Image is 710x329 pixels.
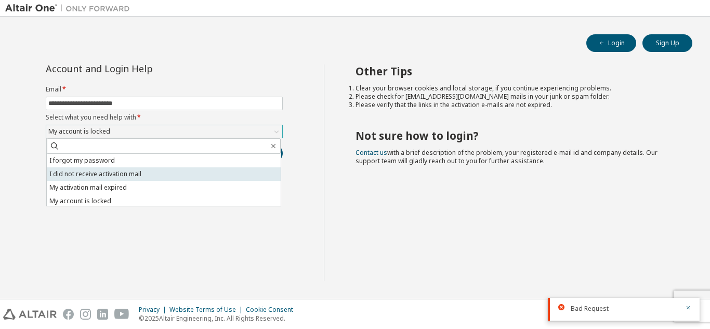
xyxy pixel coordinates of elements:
[356,64,674,78] h2: Other Tips
[47,154,281,167] li: I forgot my password
[356,148,387,157] a: Contact us
[356,129,674,142] h2: Not sure how to login?
[642,34,692,52] button: Sign Up
[571,305,609,313] span: Bad Request
[46,64,235,73] div: Account and Login Help
[5,3,135,14] img: Altair One
[3,309,57,320] img: altair_logo.svg
[139,306,169,314] div: Privacy
[356,101,674,109] li: Please verify that the links in the activation e-mails are not expired.
[356,93,674,101] li: Please check for [EMAIL_ADDRESS][DOMAIN_NAME] mails in your junk or spam folder.
[97,309,108,320] img: linkedin.svg
[169,306,246,314] div: Website Terms of Use
[114,309,129,320] img: youtube.svg
[246,306,299,314] div: Cookie Consent
[46,85,283,94] label: Email
[356,84,674,93] li: Clear your browser cookies and local storage, if you continue experiencing problems.
[46,113,283,122] label: Select what you need help with
[586,34,636,52] button: Login
[356,148,658,165] span: with a brief description of the problem, your registered e-mail id and company details. Our suppo...
[80,309,91,320] img: instagram.svg
[139,314,299,323] p: © 2025 Altair Engineering, Inc. All Rights Reserved.
[46,125,282,138] div: My account is locked
[47,126,112,137] div: My account is locked
[63,309,74,320] img: facebook.svg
